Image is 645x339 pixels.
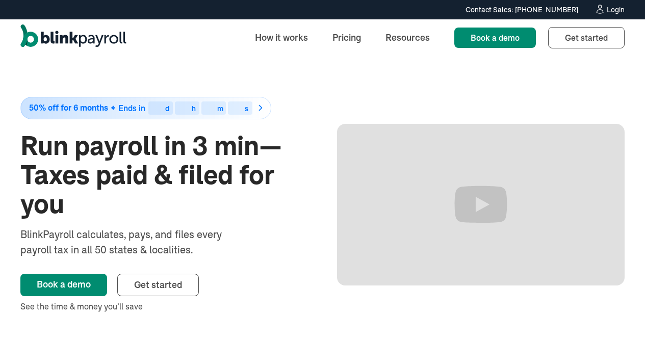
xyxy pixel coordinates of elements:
[20,24,126,51] a: home
[20,300,308,312] div: See the time & money you’ll save
[337,124,625,285] iframe: Run Payroll in 3 min with BlinkPayroll
[20,132,308,219] h1: Run payroll in 3 min—Taxes paid & filed for you
[118,103,145,113] span: Ends in
[607,6,625,13] div: Login
[245,105,248,112] div: s
[454,28,536,48] a: Book a demo
[548,27,625,48] a: Get started
[20,274,107,296] a: Book a demo
[29,103,108,112] span: 50% off for 6 months
[20,97,308,119] a: 50% off for 6 monthsEnds indhms
[595,4,625,15] a: Login
[565,33,608,43] span: Get started
[165,105,169,112] div: d
[134,279,182,291] span: Get started
[217,105,223,112] div: m
[192,105,196,112] div: h
[117,274,199,296] a: Get started
[466,5,578,15] div: Contact Sales: [PHONE_NUMBER]
[471,33,520,43] span: Book a demo
[377,27,438,48] a: Resources
[20,227,249,257] div: BlinkPayroll calculates, pays, and files every payroll tax in all 50 states & localities.
[247,27,316,48] a: How it works
[324,27,369,48] a: Pricing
